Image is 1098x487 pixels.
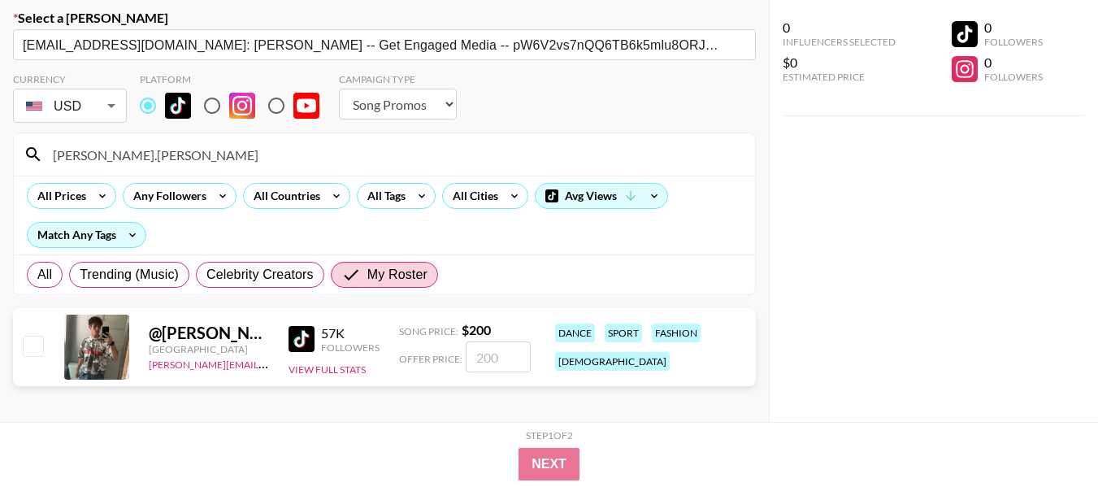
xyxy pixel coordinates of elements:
img: Instagram [229,93,255,119]
div: 0 [984,20,1043,36]
div: Avg Views [536,184,667,208]
div: 57K [321,325,380,341]
div: Currency [13,73,127,85]
div: All Prices [28,184,89,208]
div: Estimated Price [783,71,896,83]
div: 0 [783,20,896,36]
span: Song Price: [399,325,458,337]
div: 0 [984,54,1043,71]
div: fashion [652,324,701,342]
div: [DEMOGRAPHIC_DATA] [555,352,670,371]
img: TikTok [165,93,191,119]
div: All Cities [443,184,501,208]
span: My Roster [367,265,427,285]
div: All Countries [244,184,323,208]
span: All [37,265,52,285]
div: [GEOGRAPHIC_DATA] [149,343,269,355]
div: Campaign Type [339,73,457,85]
div: dance [555,324,595,342]
label: Select a [PERSON_NAME] [13,10,756,26]
div: @ [PERSON_NAME].[PERSON_NAME].161 [149,323,269,343]
div: Followers [984,36,1043,48]
button: Next [519,448,579,480]
div: Influencers Selected [783,36,896,48]
a: [PERSON_NAME][EMAIL_ADDRESS][PERSON_NAME][DOMAIN_NAME] [149,355,467,371]
div: Followers [984,71,1043,83]
strong: $ 200 [462,322,491,337]
img: TikTok [289,326,315,352]
div: Step 1 of 2 [526,429,573,441]
div: $0 [783,54,896,71]
div: All Tags [358,184,409,208]
span: Trending (Music) [80,265,179,285]
div: Platform [140,73,332,85]
span: Offer Price: [399,353,462,365]
img: YouTube [293,93,319,119]
span: Celebrity Creators [206,265,314,285]
button: View Full Stats [289,363,366,376]
div: Any Followers [124,184,210,208]
input: Search by User Name [43,141,745,167]
input: 200 [466,341,531,372]
div: Match Any Tags [28,223,145,247]
div: USD [16,92,124,120]
div: Followers [321,341,380,354]
div: sport [605,324,642,342]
